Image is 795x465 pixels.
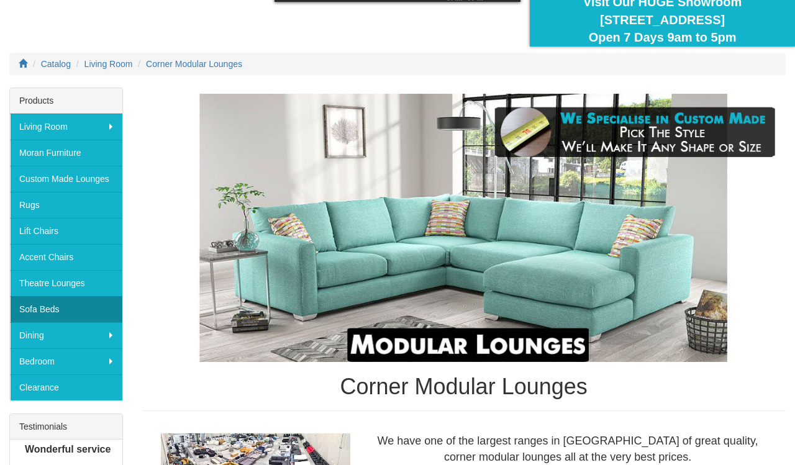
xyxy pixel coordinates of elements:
[10,244,122,270] a: Accent Chairs
[10,140,122,166] a: Moran Furniture
[10,348,122,374] a: Bedroom
[10,374,122,400] a: Clearance
[10,296,122,322] a: Sofa Beds
[10,322,122,348] a: Dining
[25,444,111,454] b: Wonderful service
[142,94,786,362] img: Corner Modular Lounges
[10,192,122,218] a: Rugs
[10,114,122,140] a: Living Room
[146,59,242,69] a: Corner Modular Lounges
[10,88,122,114] div: Products
[10,270,122,296] a: Theatre Lounges
[10,218,122,244] a: Lift Chairs
[84,59,133,69] a: Living Room
[10,414,122,440] div: Testimonials
[41,59,71,69] a: Catalog
[10,166,122,192] a: Custom Made Lounges
[142,374,786,399] h1: Corner Modular Lounges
